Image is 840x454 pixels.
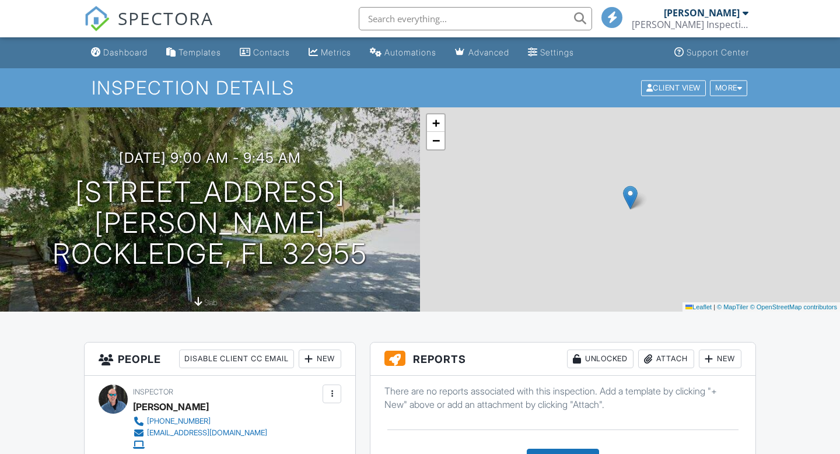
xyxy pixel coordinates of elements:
a: Client View [640,83,709,92]
a: © MapTiler [717,303,748,310]
a: Zoom in [427,114,444,132]
div: Support Center [687,47,749,57]
span: | [713,303,715,310]
a: Zoom out [427,132,444,149]
div: Disable Client CC Email [179,350,294,368]
a: Settings [523,42,579,64]
div: [EMAIL_ADDRESS][DOMAIN_NAME] [147,428,267,438]
a: Support Center [670,42,754,64]
a: Leaflet [685,303,712,310]
div: [PHONE_NUMBER] [147,417,211,426]
div: Lucas Inspection Services [632,19,748,30]
div: Contacts [253,47,290,57]
h3: People [85,343,355,376]
div: Metrics [321,47,351,57]
div: Automations [384,47,436,57]
div: New [299,350,341,368]
div: Client View [641,80,706,96]
div: Templates [178,47,221,57]
div: New [699,350,741,368]
span: + [432,116,440,130]
a: Contacts [235,42,295,64]
img: Marker [623,186,638,209]
span: SPECTORA [118,6,213,30]
div: Unlocked [567,350,633,368]
div: [PERSON_NAME] [664,7,740,19]
span: slab [204,298,217,307]
a: Advanced [450,42,514,64]
h1: [STREET_ADDRESS][PERSON_NAME] Rockledge, FL 32955 [19,177,401,269]
a: [EMAIL_ADDRESS][DOMAIN_NAME] [133,427,267,439]
div: More [710,80,748,96]
div: [PERSON_NAME] [133,398,209,415]
a: Dashboard [86,42,152,64]
h3: [DATE] 9:00 am - 9:45 am [119,150,301,166]
a: SPECTORA [84,16,213,40]
a: Automations (Basic) [365,42,441,64]
div: Attach [638,350,694,368]
img: The Best Home Inspection Software - Spectora [84,6,110,32]
a: Templates [162,42,226,64]
input: Search everything... [359,7,592,30]
div: Dashboard [103,47,148,57]
span: Inspector [133,387,173,396]
div: Settings [540,47,574,57]
p: There are no reports associated with this inspection. Add a template by clicking "+ New" above or... [384,385,741,411]
h1: Inspection Details [92,78,748,98]
a: Metrics [304,42,356,64]
a: [PHONE_NUMBER] [133,415,267,427]
div: Advanced [468,47,509,57]
h3: Reports [370,343,755,376]
a: © OpenStreetMap contributors [750,303,837,310]
span: − [432,133,440,148]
